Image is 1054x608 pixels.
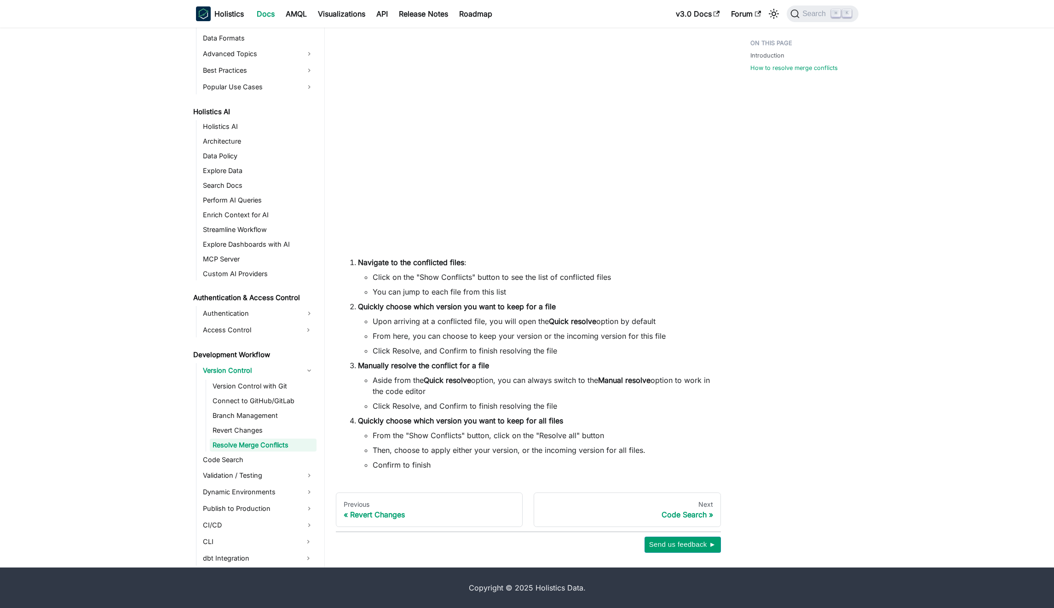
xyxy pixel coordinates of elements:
li: Then, choose to apply either your version, or the incoming version for all files. [373,445,714,456]
a: Search Docs [200,179,317,192]
a: MCP Server [200,253,317,266]
strong: Quickly choose which version you want to keep for all files [358,416,563,425]
strong: Quick resolve [424,376,471,385]
a: How to resolve merge conflicts [750,64,838,72]
li: Upon arriving at a conflicted file, you will open the option by default [373,316,714,327]
li: Click Resolve, and Confirm to finish resolving the file [373,345,714,356]
nav: Docs pages [336,492,721,527]
a: CLI [200,534,300,549]
a: Best Practices [200,63,317,78]
div: Previous [344,500,515,509]
a: NextCode Search [534,492,721,527]
a: Perform AI Queries [200,194,317,207]
a: Advanced Topics [200,46,317,61]
a: Holistics AI [190,105,317,118]
a: Holistics AI [200,120,317,133]
div: Copyright © 2025 Holistics Data. [235,582,820,593]
a: Architecture [200,135,317,148]
button: Send us feedback ► [645,537,721,552]
a: dbt Integration [200,551,300,566]
span: Send us feedback ► [649,539,716,550]
a: Introduction [750,51,784,60]
a: Authentication & Access Control [190,291,317,304]
li: Confirm to finish [373,459,714,470]
a: Code Search [200,453,317,466]
a: Development Workflow [190,348,317,361]
a: Release Notes [393,6,454,21]
span: Search [800,10,831,18]
a: Popular Use Cases [200,80,317,94]
div: Next [541,500,713,509]
li: Click on the "Show Conflicts" button to see the list of conflicted files [373,272,714,283]
a: Dynamic Environments [200,485,317,499]
a: Docs [251,6,280,21]
a: CI/CD [200,518,317,533]
li: You can jump to each file from this list [373,286,714,297]
img: Holistics [196,6,211,21]
iframe: YouTube video player [343,21,714,243]
a: Explore Dashboards with AI [200,238,317,251]
a: Publish to Production [200,501,317,516]
div: Revert Changes [344,510,515,519]
a: Authentication [200,306,317,321]
a: Streamline Workflow [200,223,317,236]
a: Roadmap [454,6,498,21]
a: Enrich Context for AI [200,208,317,221]
button: Expand sidebar category 'CLI' [300,534,317,549]
a: Version Control [200,363,317,378]
button: Expand sidebar category 'dbt Integration' [300,551,317,566]
a: API [371,6,393,21]
a: PreviousRevert Changes [336,492,523,527]
div: Code Search [541,510,713,519]
a: Resolve Merge Conflicts [210,439,317,452]
strong: Manual resolve [598,376,651,385]
button: Expand sidebar category 'Access Control' [300,323,317,337]
li: Click Resolve, and Confirm to finish resolving the file [373,400,714,411]
a: Version Control with Git [210,380,317,393]
kbd: K [842,9,852,17]
a: Visualizations [312,6,371,21]
strong: Manually resolve the conflict for a file [358,361,489,370]
a: Data Formats [200,32,317,45]
strong: Quickly choose which version you want to keep for a file [358,302,556,311]
strong: Quick resolve [549,317,596,326]
kbd: ⌘ [831,9,841,17]
a: HolisticsHolistics [196,6,244,21]
a: Explore Data [200,164,317,177]
a: Forum [726,6,766,21]
a: v3.0 Docs [670,6,726,21]
a: Revert Changes [210,424,317,437]
a: Validation / Testing [200,468,317,483]
strong: Navigate to the conflicted files [358,258,464,267]
li: : [358,257,714,297]
li: From here, you can choose to keep your version or the incoming version for this file [373,330,714,342]
a: Connect to GitHub/GitLab [210,394,317,407]
li: From the "Show Conflicts" button, click on the "Resolve all" button [373,430,714,441]
a: AMQL [280,6,312,21]
button: Switch between dark and light mode (currently light mode) [766,6,781,21]
li: Aside from the option, you can always switch to the option to work in the code editor [373,375,714,397]
a: Access Control [200,323,300,337]
a: Data Policy [200,150,317,162]
a: Custom AI Providers [200,267,317,280]
b: Holistics [214,8,244,19]
button: Search (Command+K) [787,6,858,22]
a: Branch Management [210,409,317,422]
